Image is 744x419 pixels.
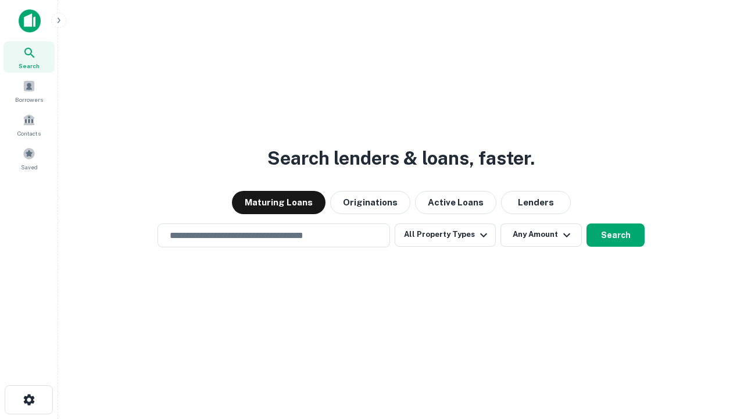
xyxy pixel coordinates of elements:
[395,223,496,247] button: All Property Types
[19,9,41,33] img: capitalize-icon.png
[21,162,38,172] span: Saved
[3,75,55,106] a: Borrowers
[232,191,325,214] button: Maturing Loans
[15,95,43,104] span: Borrowers
[500,223,582,247] button: Any Amount
[330,191,410,214] button: Originations
[415,191,496,214] button: Active Loans
[686,326,744,382] iframe: Chat Widget
[586,223,645,247] button: Search
[501,191,571,214] button: Lenders
[267,144,535,172] h3: Search lenders & loans, faster.
[17,129,41,138] span: Contacts
[3,143,55,174] a: Saved
[19,61,40,70] span: Search
[3,41,55,73] a: Search
[3,109,55,140] a: Contacts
